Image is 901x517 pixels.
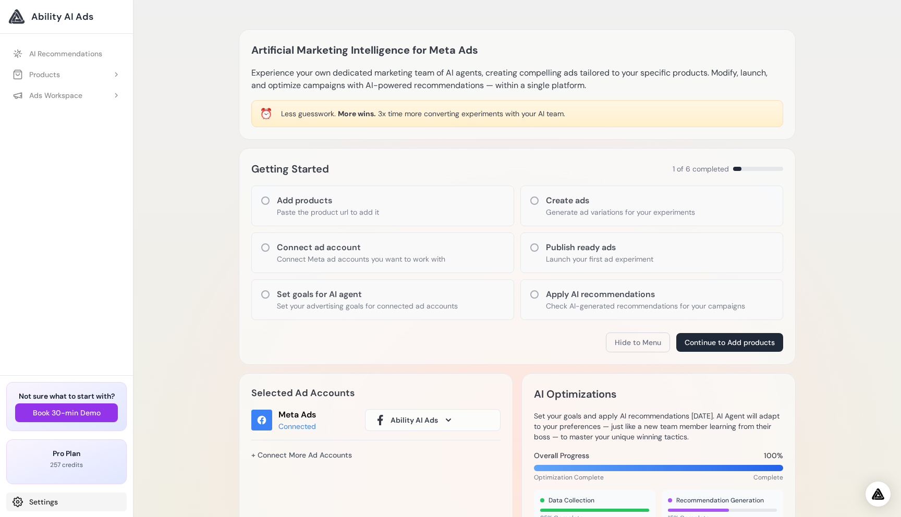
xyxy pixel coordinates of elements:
[8,8,125,25] a: Ability AI Ads
[764,450,783,461] span: 100%
[277,301,458,311] p: Set your advertising goals for connected ad accounts
[6,65,127,84] button: Products
[277,288,458,301] h3: Set goals for AI agent
[277,207,379,217] p: Paste the product url to add it
[546,288,745,301] h3: Apply AI recommendations
[676,496,764,504] span: Recommendation Generation
[13,69,60,80] div: Products
[546,301,745,311] p: Check AI-generated recommendations for your campaigns
[534,411,783,442] p: Set your goals and apply AI recommendations [DATE]. AI Agent will adapt to your preferences — jus...
[13,90,82,101] div: Ads Workspace
[277,241,445,254] h3: Connect ad account
[15,461,118,469] p: 257 credits
[676,333,783,352] button: Continue to Add products
[606,333,670,352] button: Hide to Menu
[260,106,273,121] div: ⏰
[281,109,336,118] span: Less guesswork.
[338,109,376,118] span: More wins.
[15,391,118,401] h3: Not sure what to start with?
[378,109,565,118] span: 3x time more converting experiments with your AI team.
[251,446,352,464] a: + Connect More Ad Accounts
[534,473,604,482] span: Optimization Complete
[278,409,316,421] div: Meta Ads
[277,254,445,264] p: Connect Meta ad accounts you want to work with
[15,403,118,422] button: Book 30-min Demo
[15,448,118,459] h3: Pro Plan
[6,86,127,105] button: Ads Workspace
[251,42,478,58] h1: Artificial Marketing Intelligence for Meta Ads
[534,450,589,461] span: Overall Progress
[673,164,729,174] span: 1 of 6 completed
[365,409,501,431] button: Ability AI Ads
[391,415,438,425] span: Ability AI Ads
[277,194,379,207] h3: Add products
[251,67,783,92] p: Experience your own dedicated marketing team of AI agents, creating compelling ads tailored to yo...
[549,496,594,504] span: Data Collection
[278,421,316,432] div: Connected
[534,386,616,402] h2: AI Optimizations
[251,161,329,177] h2: Getting Started
[251,386,501,400] h2: Selected Ad Accounts
[31,9,93,24] span: Ability AI Ads
[6,44,127,63] a: AI Recommendations
[546,241,653,254] h3: Publish ready ads
[753,473,783,482] span: Complete
[866,482,891,507] div: Open Intercom Messenger
[546,194,695,207] h3: Create ads
[6,493,127,511] a: Settings
[546,207,695,217] p: Generate ad variations for your experiments
[546,254,653,264] p: Launch your first ad experiment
